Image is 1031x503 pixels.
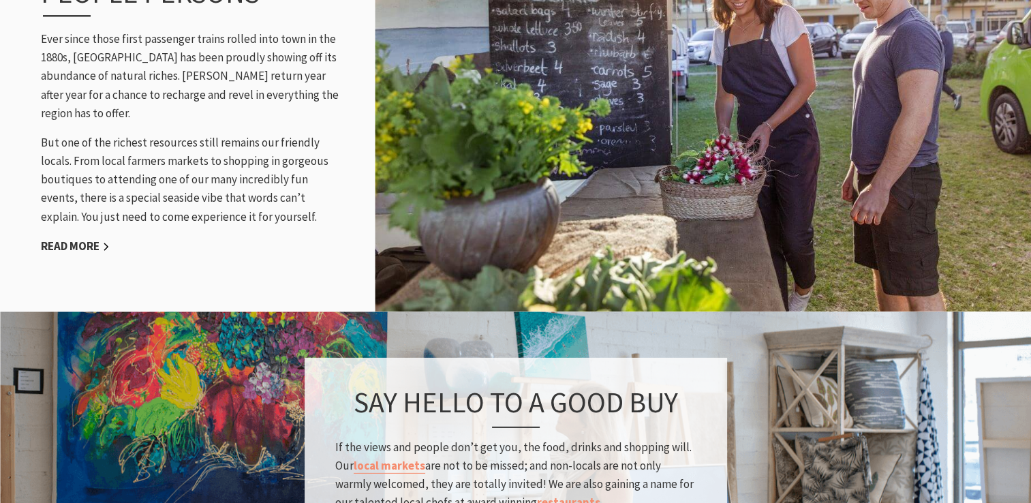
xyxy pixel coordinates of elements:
p: Ever since those first passenger trains rolled into town in the 1880s, [GEOGRAPHIC_DATA] has been... [41,30,341,123]
a: local markets [354,457,425,473]
h3: Say hello to a good buy [335,385,696,427]
a: Read More [41,239,110,254]
p: But one of the richest resources still remains our friendly locals. From local farmers markets to... [41,134,341,226]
